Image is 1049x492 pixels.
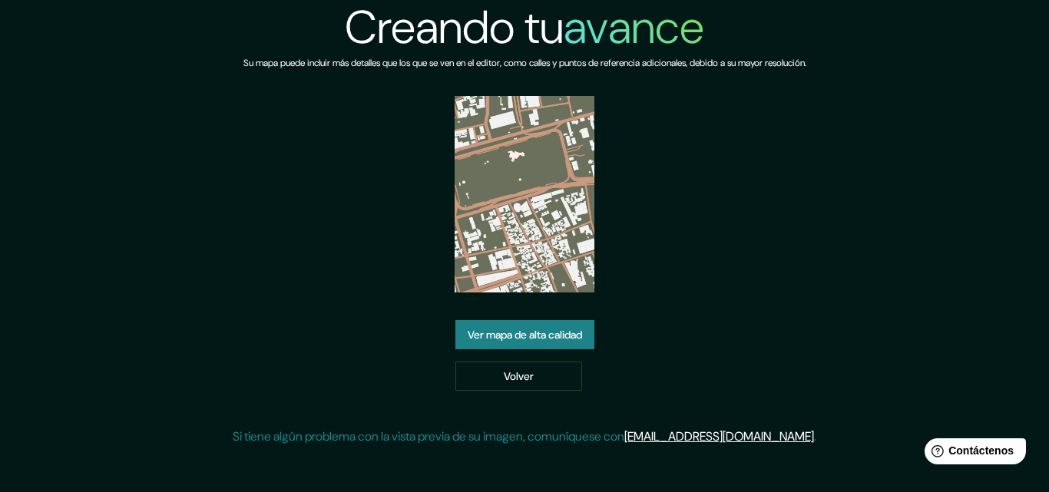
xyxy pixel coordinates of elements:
[455,96,594,292] img: vista previa del mapa creado
[624,428,814,444] a: [EMAIL_ADDRESS][DOMAIN_NAME]
[455,362,582,391] a: Volver
[243,57,806,69] font: Su mapa puede incluir más detalles que los que se ven en el editor, como calles y puntos de refer...
[504,369,534,383] font: Volver
[912,432,1032,475] iframe: Lanzador de widgets de ayuda
[233,428,624,444] font: Si tiene algún problema con la vista previa de su imagen, comuníquese con
[468,329,582,342] font: Ver mapa de alta calidad
[455,320,594,349] a: Ver mapa de alta calidad
[814,428,816,444] font: .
